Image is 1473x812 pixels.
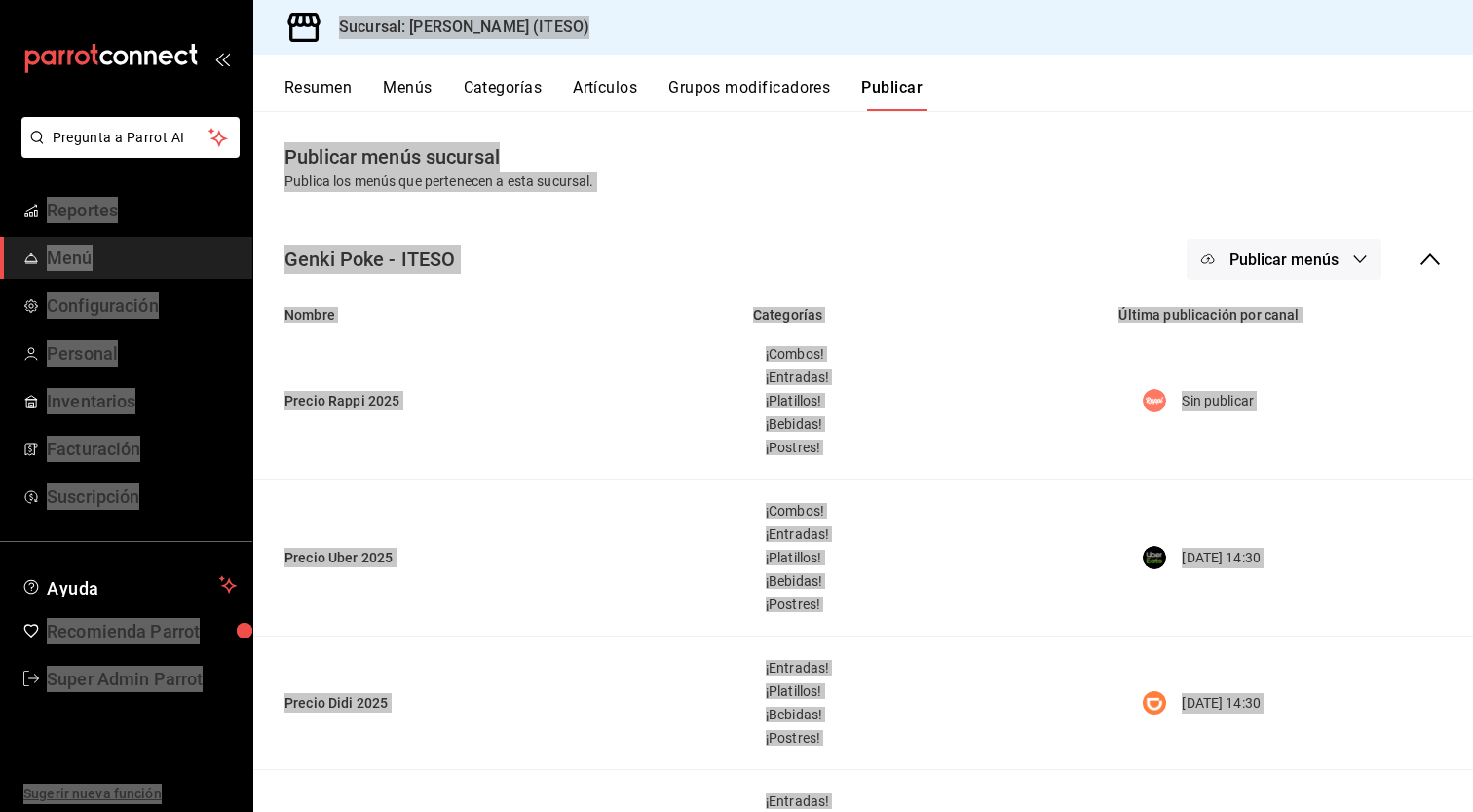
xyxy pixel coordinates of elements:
[1107,295,1473,323] th: Última publicación por canal
[47,340,237,367] span: Personal
[23,784,237,804] span: Sugerir nueva función
[741,295,1108,323] th: Categorías
[323,16,589,39] h3: Sucursal: [PERSON_NAME] (ITESO)
[766,504,1083,518] span: ¡Combos!
[1182,693,1261,714] p: [DATE] 14:30
[766,527,1083,541] span: ¡Entradas!
[766,394,1083,407] span: ¡Platillos!
[253,323,741,480] td: Precio Rappi 2025
[214,51,230,66] button: open_drawer_menu
[47,197,237,223] span: Reportes
[253,637,741,770] td: Precio Didi 2025
[383,78,432,111] button: Menús
[766,441,1083,454] span: ¡Postres!
[47,245,237,271] span: Menú
[253,480,741,637] td: Precio Uber 2025
[766,684,1083,698] span: ¡Platillos!
[1182,548,1261,568] p: [DATE] 14:30
[47,666,237,692] span: Super Admin Parrot
[47,292,237,319] span: Configuración
[766,708,1083,721] span: ¡Bebidas!
[21,117,240,158] button: Pregunta a Parrot AI
[861,78,923,111] button: Publicar
[47,483,237,510] span: Suscripción
[766,574,1083,588] span: ¡Bebidas!
[47,618,237,644] span: Recomienda Parrot
[1229,251,1339,269] span: Publicar menús
[766,417,1083,431] span: ¡Bebidas!
[253,295,741,323] th: Nombre
[766,731,1083,745] span: ¡Postres!
[47,436,237,462] span: Facturación
[1187,239,1381,280] button: Publicar menús
[1182,391,1254,411] p: Sin publicar
[284,78,1473,111] div: navigation tabs
[284,142,500,172] div: Publicar menús sucursal
[14,141,240,162] a: Pregunta a Parrot AI
[464,78,543,111] button: Categorías
[284,78,352,111] button: Resumen
[47,388,237,414] span: Inventarios
[668,78,830,111] button: Grupos modificadores
[766,370,1083,384] span: ¡Entradas!
[766,661,1083,675] span: ¡Entradas!
[53,128,209,148] span: Pregunta a Parrot AI
[284,245,455,274] div: Genki Poke - ITESO
[766,598,1083,611] span: ¡Postres!
[47,573,211,597] span: Ayuda
[766,551,1083,564] span: ¡Platillos!
[284,172,1442,192] div: Publica los menús que pertenecen a esta sucursal.
[766,794,1083,808] span: ¡Entradas!
[573,78,637,111] button: Artículos
[766,347,1083,361] span: ¡Combos!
